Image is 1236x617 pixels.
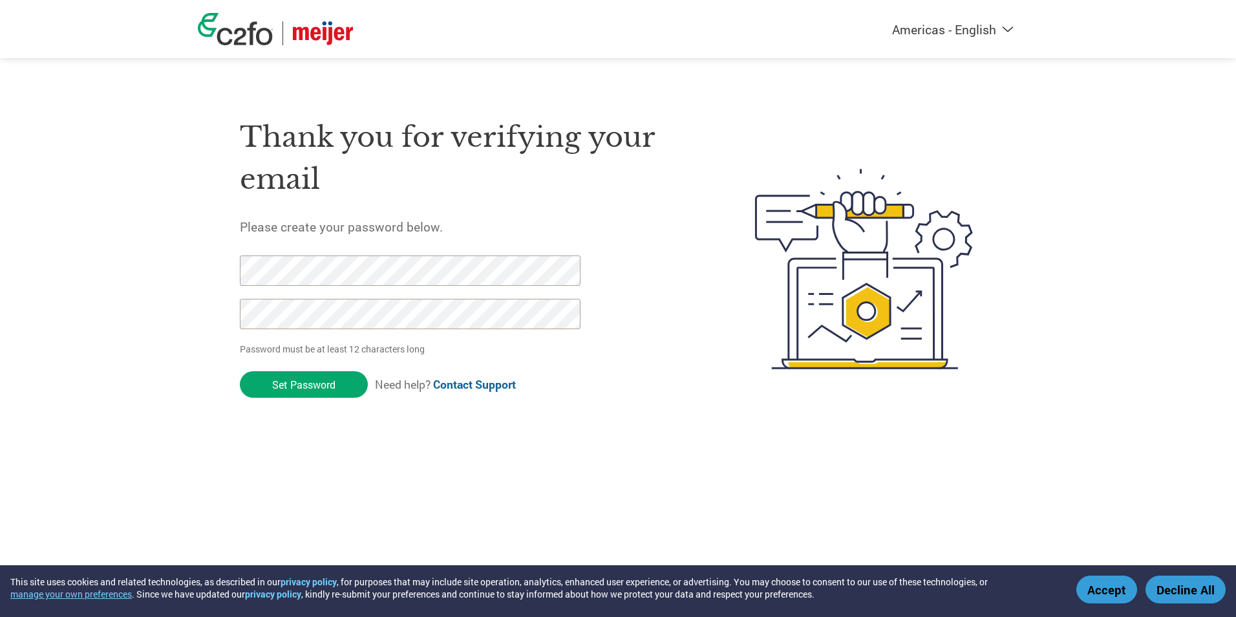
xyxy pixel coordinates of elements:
[198,13,273,45] img: c2fo logo
[1076,576,1137,603] button: Accept
[1145,576,1226,603] button: Decline All
[245,588,301,600] a: privacy policy
[240,371,368,398] input: Set Password
[433,377,516,392] a: Contact Support
[240,342,585,356] p: Password must be at least 12 characters long
[240,116,694,200] h1: Thank you for verifying your email
[281,576,337,588] a: privacy policy
[293,21,353,45] img: Meijer
[240,219,694,235] h5: Please create your password below.
[375,377,516,392] span: Need help?
[732,98,997,440] img: create-password
[10,588,132,600] button: manage your own preferences
[10,576,1058,600] div: This site uses cookies and related technologies, as described in our , for purposes that may incl...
